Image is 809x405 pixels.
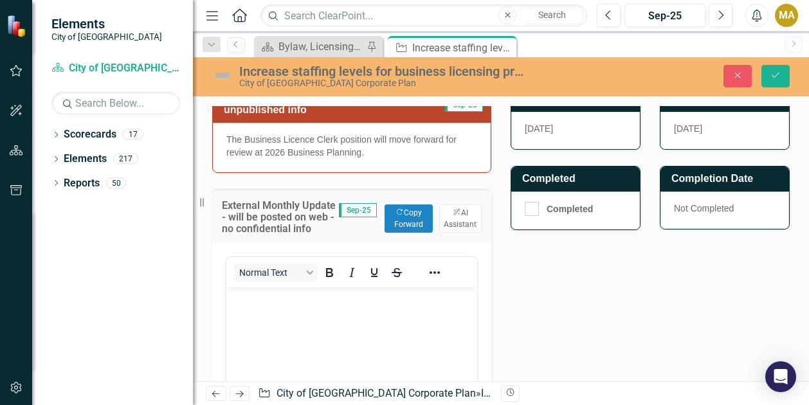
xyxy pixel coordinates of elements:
div: Sep-25 [629,8,701,24]
h3: Completion Date [671,173,783,184]
span: Sep-25 [339,203,377,217]
div: 217 [113,154,138,165]
img: ClearPoint Strategy [6,15,29,37]
button: MA [775,4,798,27]
span: Normal Text [239,267,302,278]
button: AI Assistant [439,204,482,233]
div: Increase staffing levels for business licensing processing [412,40,513,56]
a: Elements [64,152,107,166]
button: Reveal or hide additional toolbar items [424,264,446,282]
img: Not Defined [212,65,233,85]
button: Block Normal Text [234,264,318,282]
div: Bylaw, Licensing, & Community Safety [278,39,363,55]
button: Underline [363,264,385,282]
span: Elements [51,16,162,32]
div: 17 [123,129,143,140]
button: Italic [341,264,363,282]
span: Search [538,10,566,20]
input: Search ClearPoint... [260,4,587,27]
span: [DATE] [674,123,702,134]
a: Bylaw, Licensing, & Community Safety [257,39,363,55]
div: » » [258,386,491,401]
a: Scorecards [64,127,116,142]
h3: Completed [522,173,633,184]
a: City of [GEOGRAPHIC_DATA] Corporate Plan [277,387,476,399]
div: Open Intercom Messenger [765,361,796,392]
button: Copy Forward [385,204,433,233]
a: Initiatives [481,387,525,399]
div: Not Completed [660,192,789,229]
a: City of [GEOGRAPHIC_DATA] Corporate Plan [51,61,180,76]
button: Strikethrough [386,264,408,282]
input: Search Below... [51,92,180,114]
div: 50 [106,177,127,188]
p: The Business Licence Clerk position will move forward for review at 2026 Business Planning. [226,133,477,159]
button: Sep-25 [624,4,705,27]
h3: External Monthly Update - will be posted on web - no confidential info [222,200,339,234]
div: Increase staffing levels for business licensing processing [239,64,527,78]
div: City of [GEOGRAPHIC_DATA] Corporate Plan [239,78,527,88]
button: Bold [318,264,340,282]
a: Reports [64,176,100,191]
button: Search [520,6,584,24]
small: City of [GEOGRAPHIC_DATA] [51,32,162,42]
span: [DATE] [525,123,553,134]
